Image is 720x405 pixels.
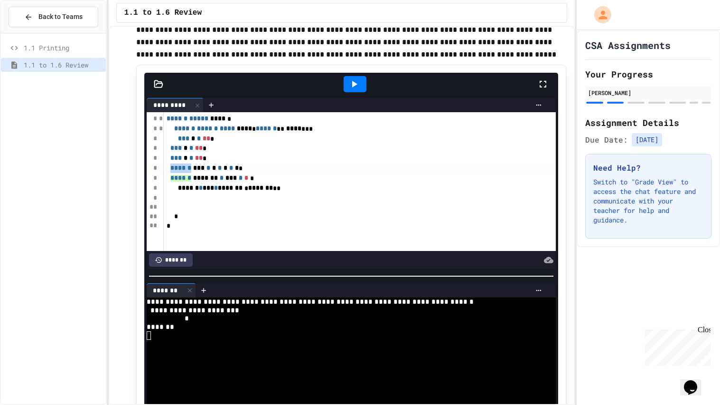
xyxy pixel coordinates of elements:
h1: CSA Assignments [585,39,671,52]
div: My Account [584,4,614,26]
span: Due Date: [585,134,628,145]
span: 1.1 to 1.6 Review [24,60,102,70]
p: Switch to "Grade View" to access the chat feature and communicate with your teacher for help and ... [593,177,703,225]
h2: Your Progress [585,67,711,81]
div: Chat with us now!Close [4,4,65,60]
iframe: chat widget [641,326,711,366]
button: Back to Teams [9,7,98,27]
span: 1.1 Printing [24,43,102,53]
h2: Assignment Details [585,116,711,129]
div: [PERSON_NAME] [588,88,709,97]
iframe: chat widget [680,367,711,395]
span: 1.1 to 1.6 Review [124,7,202,19]
span: [DATE] [632,133,662,146]
h3: Need Help? [593,162,703,174]
span: Back to Teams [38,12,83,22]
